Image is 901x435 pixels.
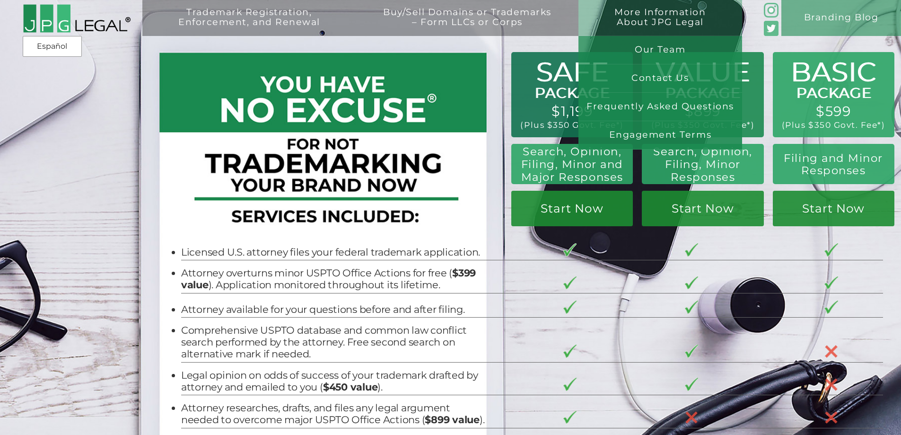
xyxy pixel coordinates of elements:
[578,93,742,121] a: Frequently Asked Questions
[764,3,779,18] img: glyph-logo_May2016-green3-90.png
[780,152,887,177] h2: Filing and Minor Responses
[685,276,699,290] img: checkmark-border-3.png
[587,8,733,44] a: More InformationAbout JPG Legal
[578,36,742,64] a: Our Team
[824,276,838,290] img: checkmark-border-3.png
[23,4,131,33] img: 2016-logo-black-letters-3-r.png
[642,191,763,226] a: Start Now
[824,243,838,257] img: checkmark-border-3.png
[323,381,378,393] b: $450 value
[151,8,347,44] a: Trademark Registration,Enforcement, and Renewal
[181,370,485,393] li: Legal opinion on odds of success of your trademark drafted by attorney and emailed to you ( ).
[181,402,485,426] li: Attorney researches, drafts, and files any legal argument needed to overcome major USPTO Office A...
[824,345,838,358] img: X-30-3.png
[685,378,699,391] img: checkmark-border-3.png
[685,301,699,314] img: checkmark-border-3.png
[764,21,779,36] img: Twitter_Social_Icon_Rounded_Square_Color-mid-green3-90.png
[181,267,476,291] b: $399 value
[824,411,838,425] img: X-30-3.png
[578,121,742,150] a: Engagement Terms
[181,267,485,291] li: Attorney overturns minor USPTO Office Actions for free ( ). Application monitored throughout its ...
[563,301,577,314] img: checkmark-border-3.png
[563,345,577,358] img: checkmark-border-3.png
[563,378,577,391] img: checkmark-border-3.png
[181,325,485,360] li: Comprehensive USPTO database and common law conflict search performed by the attorney. Free secon...
[511,191,633,226] a: Start Now
[578,64,742,93] a: Contact Us
[563,411,577,424] img: checkmark-border-3.png
[824,301,838,314] img: checkmark-border-3.png
[563,276,577,290] img: checkmark-border-3.png
[517,145,628,183] h2: Search, Opinion, Filing, Minor and Major Responses
[181,304,485,316] li: Attorney available for your questions before and after filing.
[685,243,699,257] img: checkmark-border-3.png
[181,247,485,258] li: Licensed U.S. attorney files your federal trademark application.
[649,145,757,183] h2: Search, Opinion, Filing, Minor Responses
[356,8,578,44] a: Buy/Sell Domains or Trademarks– Form LLCs or Corps
[563,243,577,257] img: checkmark-border-3.png
[685,411,699,425] img: X-30-3.png
[773,191,894,226] a: Start Now
[824,378,838,391] img: X-30-3.png
[26,38,79,55] a: Español
[425,414,480,426] b: $899 value
[685,345,699,358] img: checkmark-border-3.png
